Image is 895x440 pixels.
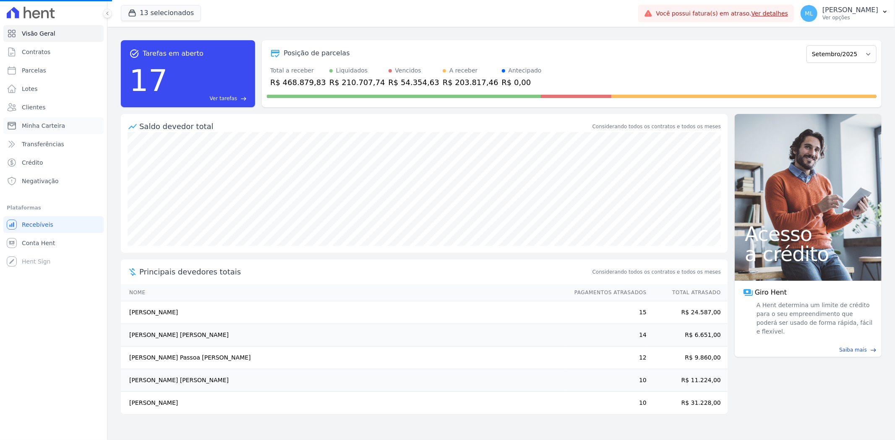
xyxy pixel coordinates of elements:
[647,324,728,347] td: R$ 6.651,00
[121,5,201,21] button: 13 selecionados
[22,66,46,75] span: Parcelas
[502,77,542,88] div: R$ 0,00
[745,244,872,264] span: a crédito
[22,85,38,93] span: Lotes
[3,235,104,251] a: Conta Hent
[22,122,65,130] span: Minha Carteira
[3,154,104,171] a: Crédito
[284,48,350,58] div: Posição de parcelas
[121,369,566,392] td: [PERSON_NAME] [PERSON_NAME]
[121,301,566,324] td: [PERSON_NAME]
[240,96,247,102] span: east
[3,117,104,134] a: Minha Carteira
[449,66,478,75] div: A receber
[822,6,878,14] p: [PERSON_NAME]
[755,287,787,298] span: Giro Hent
[171,95,247,102] a: Ver tarefas east
[129,49,139,59] span: task_alt
[143,49,204,59] span: Tarefas em aberto
[647,301,728,324] td: R$ 24.587,00
[22,140,64,148] span: Transferências
[566,347,647,369] td: 12
[139,121,591,132] div: Saldo devedor total
[210,95,237,102] span: Ver tarefas
[839,346,867,354] span: Saiba mais
[121,392,566,414] td: [PERSON_NAME]
[740,346,877,354] a: Saiba mais east
[121,347,566,369] td: [PERSON_NAME] Passoa [PERSON_NAME]
[592,268,721,276] span: Considerando todos os contratos e todos os meses
[3,80,104,97] a: Lotes
[270,77,326,88] div: R$ 468.879,83
[3,216,104,233] a: Recebíveis
[329,77,385,88] div: R$ 210.707,74
[870,347,877,353] span: east
[395,66,421,75] div: Vencidos
[592,123,721,130] div: Considerando todos os contratos e todos os meses
[822,14,878,21] p: Ver opções
[22,220,53,229] span: Recebíveis
[3,62,104,79] a: Parcelas
[805,10,813,16] span: ML
[121,284,566,301] th: Nome
[121,324,566,347] td: [PERSON_NAME] [PERSON_NAME]
[3,25,104,42] a: Visão Geral
[22,48,50,56] span: Contratos
[647,369,728,392] td: R$ 11.224,00
[389,77,439,88] div: R$ 54.354,63
[22,239,55,247] span: Conta Hent
[139,266,591,277] span: Principais devedores totais
[270,66,326,75] div: Total a receber
[3,136,104,153] a: Transferências
[3,44,104,60] a: Contratos
[794,2,895,25] button: ML [PERSON_NAME] Ver opções
[745,224,872,244] span: Acesso
[566,392,647,414] td: 10
[3,173,104,189] a: Negativação
[509,66,542,75] div: Antecipado
[22,103,45,111] span: Clientes
[443,77,498,88] div: R$ 203.817,46
[566,369,647,392] td: 10
[647,392,728,414] td: R$ 31.228,00
[566,284,647,301] th: Pagamentos Atrasados
[751,10,788,17] a: Ver detalhes
[566,324,647,347] td: 14
[656,9,788,18] span: Você possui fatura(s) em atraso.
[755,301,873,336] span: A Hent determina um limite de crédito para o seu empreendimento que poderá ser usado de forma ráp...
[22,29,55,38] span: Visão Geral
[336,66,368,75] div: Liquidados
[22,177,59,185] span: Negativação
[7,203,100,213] div: Plataformas
[22,158,43,167] span: Crédito
[3,99,104,116] a: Clientes
[647,284,728,301] th: Total Atrasado
[129,59,168,102] div: 17
[647,347,728,369] td: R$ 9.860,00
[566,301,647,324] td: 15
